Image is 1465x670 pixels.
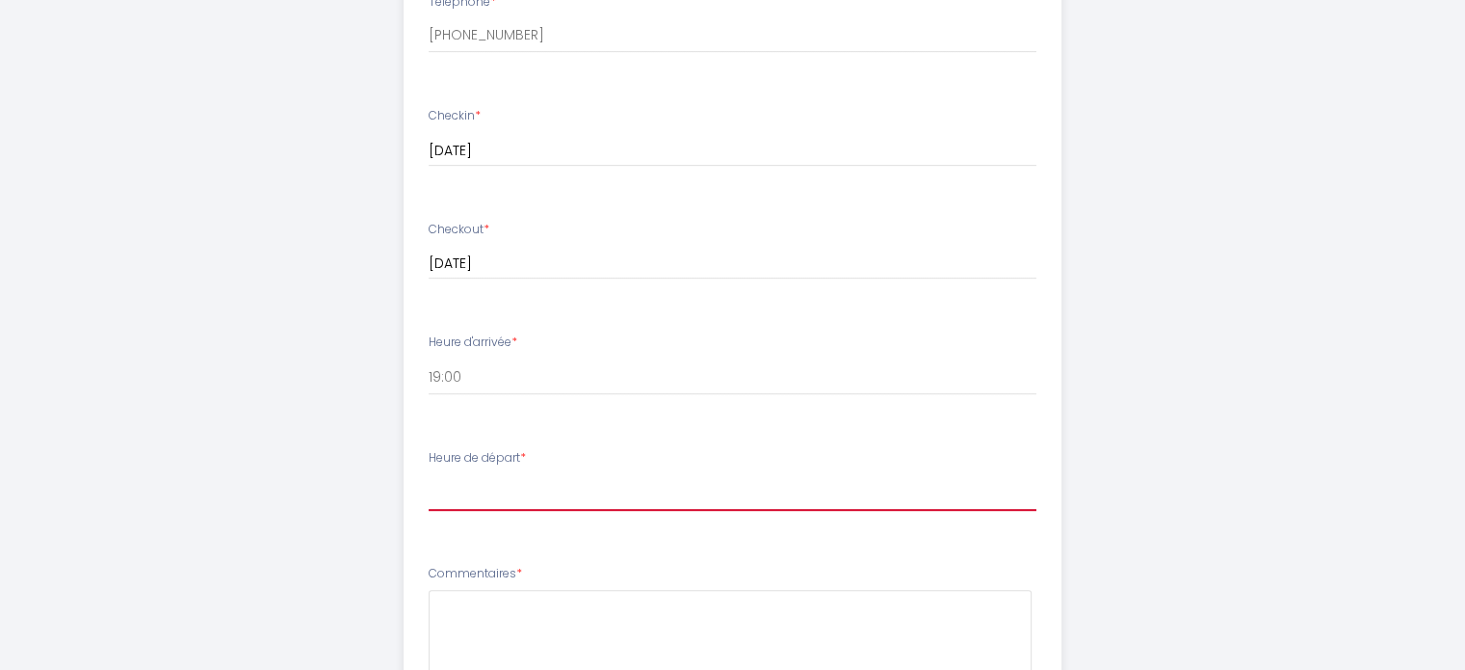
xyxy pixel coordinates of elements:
label: Checkout [429,221,489,239]
label: Heure de départ [429,449,526,468]
label: Commentaires [429,565,522,583]
label: Checkin [429,107,481,125]
label: Heure d'arrivée [429,334,517,352]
